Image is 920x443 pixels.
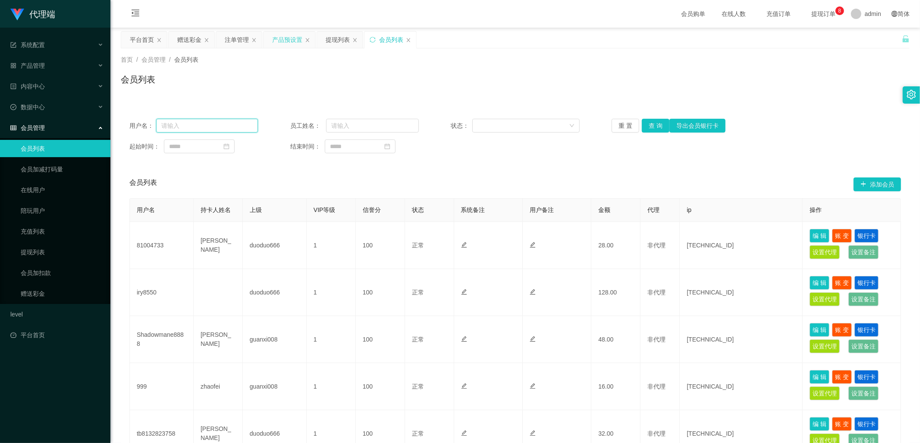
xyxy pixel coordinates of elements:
[461,336,467,342] i: 图标: edit
[307,363,356,410] td: 1
[204,38,209,43] i: 图标: close
[21,285,104,302] a: 赠送彩金
[461,289,467,295] i: 图标: edit
[21,264,104,282] a: 会员加扣款
[370,37,376,43] i: 图标: sync
[530,430,536,436] i: 图标: edit
[121,0,150,28] i: 图标: menu-fold
[591,316,641,363] td: 48.00
[591,269,641,316] td: 128.00
[680,222,803,269] td: [TECHNICAL_ID]
[356,316,405,363] td: 100
[314,206,336,213] span: VIP等级
[356,363,405,410] td: 100
[832,323,852,337] button: 账 变
[810,245,840,259] button: 设置代理
[290,142,325,151] span: 结束时间：
[848,292,879,306] button: 设置备注
[352,38,358,43] i: 图标: close
[810,417,829,431] button: 编 辑
[157,38,162,43] i: 图标: close
[591,222,641,269] td: 28.00
[461,430,467,436] i: 图标: edit
[10,83,45,90] span: 内容中心
[307,316,356,363] td: 1
[223,143,229,149] i: 图标: calendar
[835,6,844,15] sup: 8
[907,90,916,99] i: 图标: setting
[810,206,822,213] span: 操作
[461,383,467,389] i: 图标: edit
[130,363,194,410] td: 999
[177,32,201,48] div: 赠送彩金
[243,269,307,316] td: duoduo666
[10,41,45,48] span: 系统配置
[10,10,55,17] a: 代理端
[272,32,302,48] div: 产品预设置
[530,289,536,295] i: 图标: edit
[680,363,803,410] td: [TECHNICAL_ID]
[290,121,326,130] span: 员工姓名：
[356,269,405,316] td: 100
[10,125,16,131] i: 图标: table
[129,121,156,130] span: 用户名：
[412,242,424,249] span: 正常
[130,316,194,363] td: Shadowmane8888
[902,35,910,43] i: 图标: unlock
[21,223,104,240] a: 充值列表
[810,276,829,290] button: 编 辑
[10,42,16,48] i: 图标: form
[10,104,45,111] span: 数据中心
[569,123,575,129] i: 图标: down
[412,430,424,437] span: 正常
[647,206,659,213] span: 代理
[530,383,536,389] i: 图标: edit
[174,56,198,63] span: 会员列表
[854,417,879,431] button: 银行卡
[810,370,829,384] button: 编 辑
[130,269,194,316] td: iry8550
[810,292,840,306] button: 设置代理
[307,222,356,269] td: 1
[10,62,45,69] span: 产品管理
[10,124,45,131] span: 会员管理
[598,206,610,213] span: 金额
[225,32,249,48] div: 注单管理
[21,181,104,199] a: 在线用户
[141,56,166,63] span: 会员管理
[136,56,138,63] span: /
[451,121,472,130] span: 状态：
[669,119,725,133] button: 导出会员银行卡
[379,32,403,48] div: 会员列表
[356,222,405,269] td: 100
[647,336,666,343] span: 非代理
[384,143,390,149] i: 图标: calendar
[10,63,16,69] i: 图标: appstore-o
[717,11,750,17] span: 在线人数
[848,245,879,259] button: 设置备注
[687,206,691,213] span: ip
[832,276,852,290] button: 账 变
[29,0,55,28] h1: 代理端
[201,206,231,213] span: 持卡人姓名
[591,363,641,410] td: 16.00
[121,56,133,63] span: 首页
[854,323,879,337] button: 银行卡
[243,222,307,269] td: duoduo666
[832,370,852,384] button: 账 变
[21,161,104,178] a: 会员加减打码量
[854,276,879,290] button: 银行卡
[156,119,258,133] input: 请输入
[810,339,840,353] button: 设置代理
[326,119,419,133] input: 请输入
[10,9,24,21] img: logo.9652507e.png
[21,140,104,157] a: 会员列表
[680,269,803,316] td: [TECHNICAL_ID]
[21,244,104,261] a: 提现列表
[121,73,155,86] h1: 会员列表
[647,383,666,390] span: 非代理
[129,177,157,191] span: 会员列表
[647,289,666,296] span: 非代理
[647,430,666,437] span: 非代理
[243,316,307,363] td: guanxi008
